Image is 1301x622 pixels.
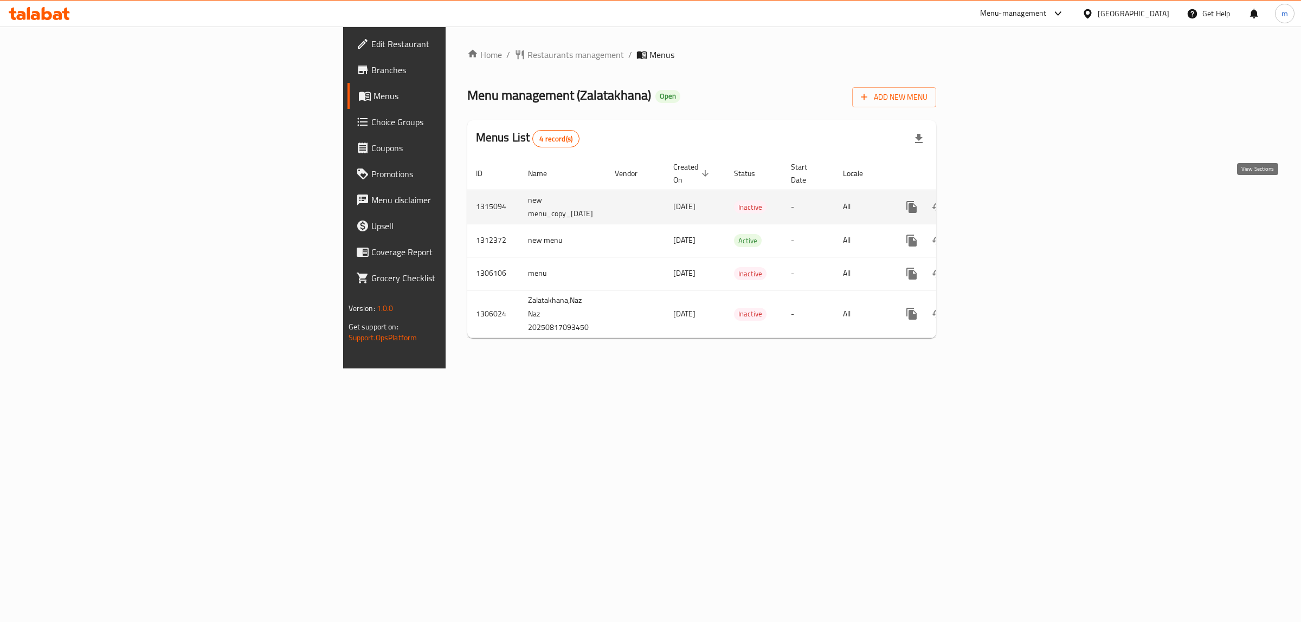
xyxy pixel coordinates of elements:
[373,89,552,102] span: Menus
[1281,8,1288,20] span: m
[861,90,928,104] span: Add New Menu
[371,141,552,154] span: Coupons
[514,48,624,61] a: Restaurants management
[347,31,561,57] a: Edit Restaurant
[782,224,834,257] td: -
[899,301,925,327] button: more
[734,201,767,213] span: Inactive
[467,48,937,61] nav: breadcrumb
[925,261,951,287] button: Change Status
[371,115,552,128] span: Choice Groups
[467,83,651,107] span: Menu management ( Zalatakhana )
[734,268,767,280] span: Inactive
[673,307,695,321] span: [DATE]
[371,167,552,180] span: Promotions
[899,228,925,254] button: more
[734,235,762,247] span: Active
[532,130,579,147] div: Total records count
[347,213,561,239] a: Upsell
[347,187,561,213] a: Menu disclaimer
[834,190,890,224] td: All
[371,37,552,50] span: Edit Restaurant
[371,193,552,206] span: Menu disclaimer
[519,190,606,224] td: new menu_copy_[DATE]
[527,48,624,61] span: Restaurants management
[476,167,497,180] span: ID
[519,257,606,290] td: menu
[371,63,552,76] span: Branches
[673,233,695,247] span: [DATE]
[734,234,762,247] div: Active
[347,239,561,265] a: Coverage Report
[734,267,767,280] div: Inactive
[673,199,695,213] span: [DATE]
[899,261,925,287] button: more
[906,126,932,152] div: Export file
[519,224,606,257] td: new menu
[533,134,579,144] span: 4 record(s)
[347,109,561,135] a: Choice Groups
[734,308,767,321] div: Inactive
[834,257,890,290] td: All
[782,290,834,338] td: -
[925,228,951,254] button: Change Status
[347,83,561,109] a: Menus
[349,320,398,334] span: Get support on:
[673,160,712,186] span: Created On
[467,157,1012,338] table: enhanced table
[371,271,552,284] span: Grocery Checklist
[349,301,375,315] span: Version:
[615,167,652,180] span: Vendor
[734,167,769,180] span: Status
[347,161,561,187] a: Promotions
[371,219,552,232] span: Upsell
[519,290,606,338] td: Zalatakhana,Naz Naz 20250817093450
[655,90,680,103] div: Open
[734,308,767,320] span: Inactive
[528,167,561,180] span: Name
[673,266,695,280] span: [DATE]
[925,194,951,220] button: Change Status
[476,129,579,147] h2: Menus List
[347,57,561,83] a: Branches
[371,245,552,258] span: Coverage Report
[782,190,834,224] td: -
[980,7,1047,20] div: Menu-management
[1098,8,1169,20] div: [GEOGRAPHIC_DATA]
[843,167,877,180] span: Locale
[377,301,394,315] span: 1.0.0
[834,224,890,257] td: All
[925,301,951,327] button: Change Status
[349,331,417,345] a: Support.OpsPlatform
[791,160,821,186] span: Start Date
[347,135,561,161] a: Coupons
[782,257,834,290] td: -
[890,157,1012,190] th: Actions
[852,87,936,107] button: Add New Menu
[899,194,925,220] button: more
[347,265,561,291] a: Grocery Checklist
[628,48,632,61] li: /
[649,48,674,61] span: Menus
[834,290,890,338] td: All
[655,92,680,101] span: Open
